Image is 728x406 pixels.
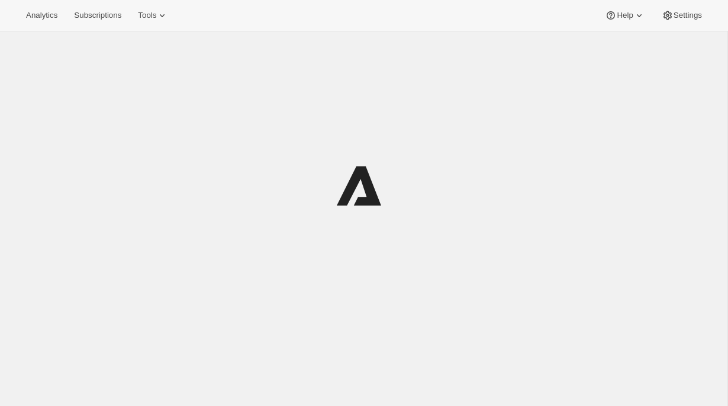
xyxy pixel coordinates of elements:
span: Settings [674,11,702,20]
span: Subscriptions [74,11,121,20]
button: Tools [131,7,175,24]
button: Settings [655,7,709,24]
button: Subscriptions [67,7,128,24]
button: Help [598,7,652,24]
span: Help [617,11,633,20]
span: Analytics [26,11,57,20]
button: Analytics [19,7,65,24]
span: Tools [138,11,156,20]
